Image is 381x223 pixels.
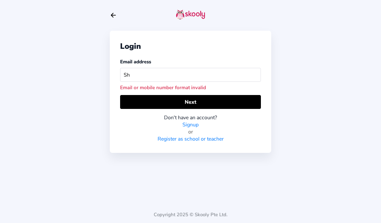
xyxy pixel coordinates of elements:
div: or [120,128,261,135]
div: Email or mobile number format invalid [120,84,261,91]
input: Your email address [120,68,261,82]
div: Don't have an account? [120,114,261,121]
a: Signup [182,121,199,128]
button: Next [120,95,261,109]
div: Login [120,41,261,51]
a: Register as school or teacher [158,135,224,143]
label: Email address [120,58,151,65]
button: arrow back outline [110,12,117,19]
img: skooly-logo.png [176,9,205,20]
